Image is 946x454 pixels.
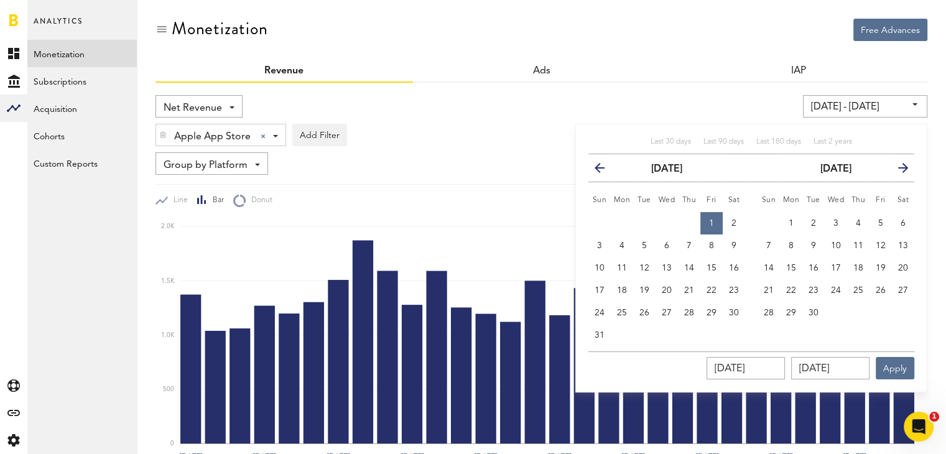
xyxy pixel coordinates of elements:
[25,9,70,20] span: Support
[809,308,818,317] span: 30
[728,197,740,204] small: Saturday
[611,234,633,257] button: 4
[764,264,774,272] span: 14
[853,19,927,41] button: Free Advances
[869,279,892,302] button: 26
[723,212,745,234] button: 2
[707,357,785,379] input: __/__/____
[856,219,861,228] span: 4
[588,279,611,302] button: 17
[723,234,745,257] button: 9
[789,219,794,228] span: 1
[651,164,682,174] strong: [DATE]
[633,234,656,257] button: 5
[163,386,174,392] text: 500
[786,308,796,317] span: 29
[876,264,886,272] span: 19
[707,286,716,295] span: 22
[892,257,914,279] button: 20
[27,95,137,122] a: Acquisition
[700,212,723,234] button: 1
[762,197,776,204] small: Sunday
[707,197,716,204] small: Friday
[904,412,934,442] iframe: Intercom live chat
[664,241,669,250] span: 6
[825,279,847,302] button: 24
[633,279,656,302] button: 19
[662,264,672,272] span: 13
[709,241,714,250] span: 8
[27,149,137,177] a: Custom Reports
[292,124,347,146] button: Add Filter
[687,241,692,250] span: 7
[876,357,914,379] button: Apply
[34,14,83,40] span: Analytics
[703,138,744,146] span: Last 90 days
[656,257,678,279] button: 13
[611,257,633,279] button: 11
[678,279,700,302] button: 21
[929,412,939,422] span: 1
[614,197,631,204] small: Monday
[642,241,647,250] span: 5
[595,286,605,295] span: 17
[723,279,745,302] button: 23
[246,195,272,206] span: Donut
[639,308,649,317] span: 26
[814,138,852,146] span: Last 2 years
[729,308,739,317] span: 30
[898,286,908,295] span: 27
[156,124,170,146] div: Delete
[786,286,796,295] span: 22
[764,308,774,317] span: 28
[595,308,605,317] span: 24
[27,67,137,95] a: Subscriptions
[756,138,801,146] span: Last 180 days
[729,264,739,272] span: 16
[780,234,802,257] button: 8
[659,197,675,204] small: Wednesday
[164,155,248,176] span: Group by Platform
[533,66,550,76] span: Ads
[639,264,649,272] span: 12
[709,219,714,228] span: 1
[825,212,847,234] button: 3
[700,302,723,324] button: 29
[876,241,886,250] span: 12
[170,440,174,447] text: 0
[707,264,716,272] span: 15
[611,279,633,302] button: 18
[876,197,886,204] small: Friday
[783,197,800,204] small: Monday
[723,257,745,279] button: 16
[588,324,611,346] button: 31
[807,197,820,204] small: Tuesday
[597,241,602,250] span: 3
[731,241,736,250] span: 9
[897,197,909,204] small: Saturday
[780,302,802,324] button: 29
[633,257,656,279] button: 12
[617,264,627,272] span: 11
[802,257,825,279] button: 16
[766,241,771,250] span: 7
[723,302,745,324] button: 30
[802,279,825,302] button: 23
[639,286,649,295] span: 19
[758,257,780,279] button: 14
[159,131,167,139] img: trash_awesome_blue.svg
[802,234,825,257] button: 9
[27,40,137,67] a: Monetization
[853,264,863,272] span: 18
[869,234,892,257] button: 12
[662,308,672,317] span: 27
[656,234,678,257] button: 6
[876,286,886,295] span: 26
[161,278,175,284] text: 1.5K
[764,286,774,295] span: 21
[700,279,723,302] button: 22
[789,241,794,250] span: 8
[174,126,251,147] span: Apple App Store
[758,234,780,257] button: 7
[651,138,691,146] span: Last 30 days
